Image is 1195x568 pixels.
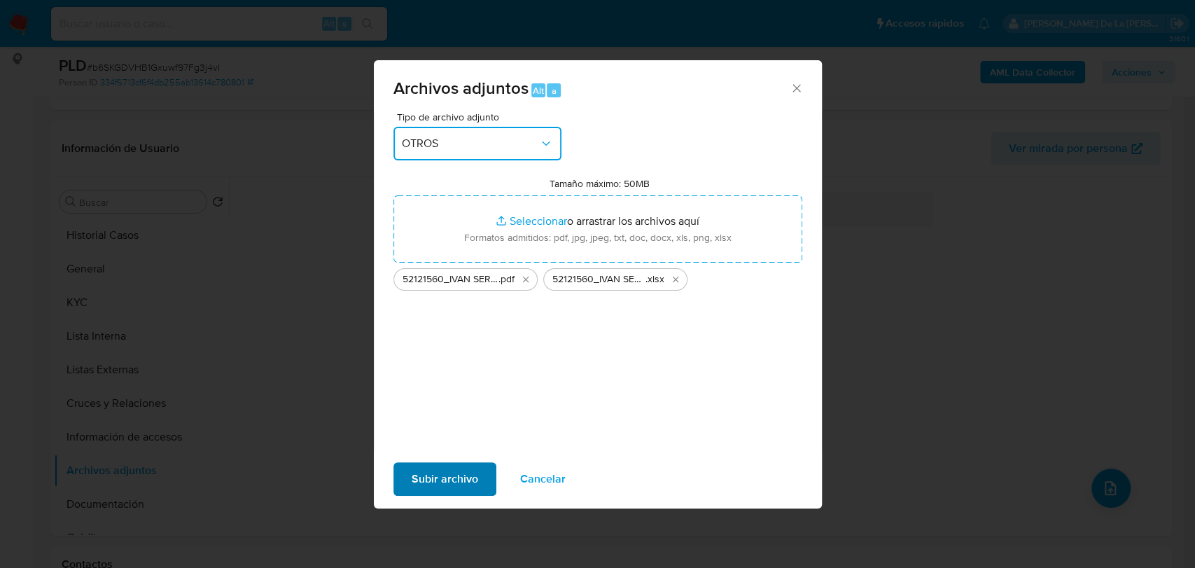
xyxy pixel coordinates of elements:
button: Cancelar [502,462,584,496]
label: Tamaño máximo: 50MB [550,177,650,190]
span: Archivos adjuntos [393,76,529,100]
span: 52121560_IVAN SERRATOS OCANA_JUL2025 [403,272,498,286]
button: Cerrar [790,81,802,94]
button: Subir archivo [393,462,496,496]
button: Eliminar 52121560_IVAN SERRATOS OCANA_JUL2025.pdf [517,271,534,288]
span: Subir archivo [412,464,478,494]
span: a [552,84,557,97]
span: .xlsx [645,272,664,286]
span: 52121560_IVAN SERRATOS OCANA_JUL2025_AT [552,272,645,286]
span: Cancelar [520,464,566,494]
button: Eliminar 52121560_IVAN SERRATOS OCANA_JUL2025_AT.xlsx [667,271,684,288]
span: Alt [533,84,544,97]
button: OTROS [393,127,561,160]
span: OTROS [402,137,539,151]
span: Tipo de archivo adjunto [397,112,565,122]
ul: Archivos seleccionados [393,263,802,291]
span: .pdf [498,272,515,286]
